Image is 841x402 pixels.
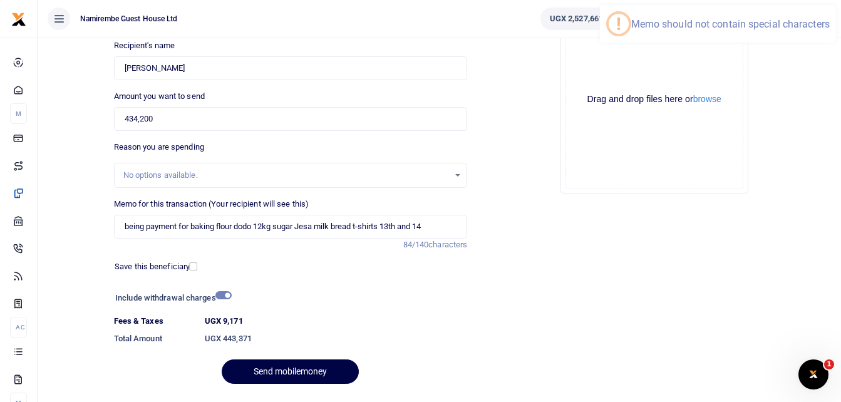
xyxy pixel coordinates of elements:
[540,8,612,30] a: UGX 2,527,661
[11,12,26,27] img: logo-small
[115,260,190,273] label: Save this beneficiary
[824,359,834,369] span: 1
[75,13,183,24] span: Namirembe Guest House Ltd
[114,215,468,239] input: Enter extra information
[10,103,27,124] li: M
[616,14,621,34] div: !
[428,240,467,249] span: characters
[222,359,359,384] button: Send mobilemoney
[550,13,603,25] span: UGX 2,527,661
[114,141,204,153] label: Reason you are spending
[114,90,205,103] label: Amount you want to send
[114,56,468,80] input: Loading name...
[205,334,468,344] h6: UGX 443,371
[403,240,429,249] span: 84/140
[566,93,743,105] div: Drag and drop files here or
[560,6,748,193] div: File Uploader
[11,14,26,23] a: logo-small logo-large logo-large
[114,334,195,344] h6: Total Amount
[535,8,617,30] li: Wallet ballance
[205,315,243,327] label: UGX 9,171
[115,293,226,303] h6: Include withdrawal charges
[693,95,721,103] button: browse
[114,198,309,210] label: Memo for this transaction (Your recipient will see this)
[631,18,830,30] div: Memo should not contain special characters
[109,315,200,327] dt: Fees & Taxes
[114,107,468,131] input: UGX
[798,359,828,389] iframe: Intercom live chat
[114,39,175,52] label: Recipient's name
[123,169,450,182] div: No options available.
[10,317,27,338] li: Ac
